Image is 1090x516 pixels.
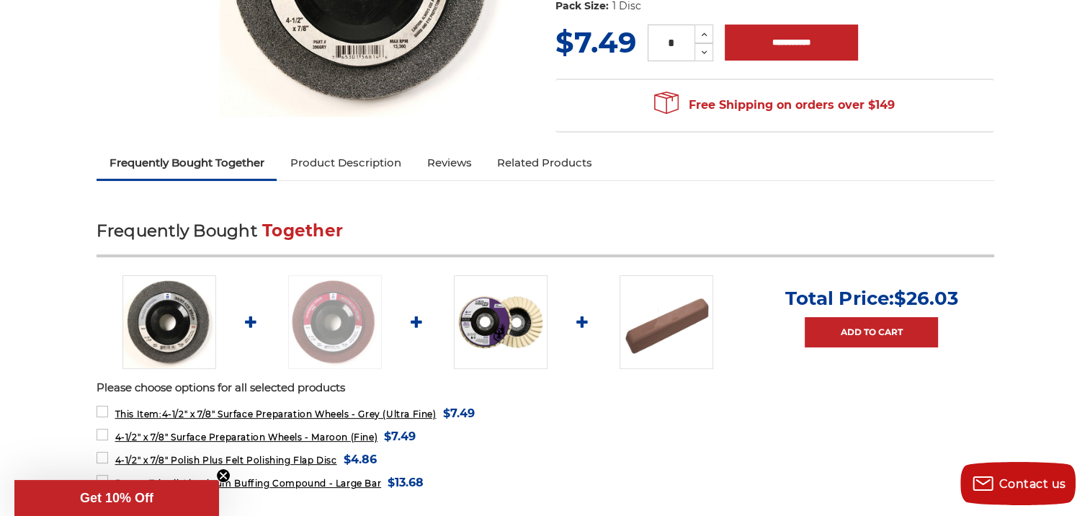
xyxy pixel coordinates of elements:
span: $13.68 [388,473,424,492]
button: Contact us [960,462,1076,505]
span: $7.49 [442,404,474,423]
span: Brown Tripoli Aluminum Buffing Compound - Large Bar [115,478,381,489]
a: Related Products [484,147,605,179]
span: Contact us [999,477,1066,491]
span: $26.03 [893,287,957,310]
span: 4-1/2" x 7/8" Polish Plus Felt Polishing Flap Disc [115,455,336,466]
a: Product Description [277,147,414,179]
span: 4-1/2" x 7/8" Surface Preparation Wheels - Grey (Ultra Fine) [115,409,436,419]
a: Add to Cart [805,317,938,347]
p: Total Price: [785,287,957,310]
p: Please choose options for all selected products [97,380,994,396]
span: Frequently Bought [97,221,257,241]
div: Get 10% OffClose teaser [14,480,219,516]
span: Together [262,221,343,241]
span: Get 10% Off [80,491,153,505]
button: Close teaser [216,468,231,483]
strong: This Item: [115,409,161,419]
span: $7.49 [384,427,416,446]
span: $4.86 [343,450,376,469]
span: Free Shipping on orders over $149 [654,91,895,120]
a: Frequently Bought Together [97,147,277,179]
span: $7.49 [555,25,636,60]
span: 4-1/2" x 7/8" Surface Preparation Wheels - Maroon (Fine) [115,432,378,442]
img: Gray Surface Prep Disc [122,275,216,369]
a: Reviews [414,147,484,179]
